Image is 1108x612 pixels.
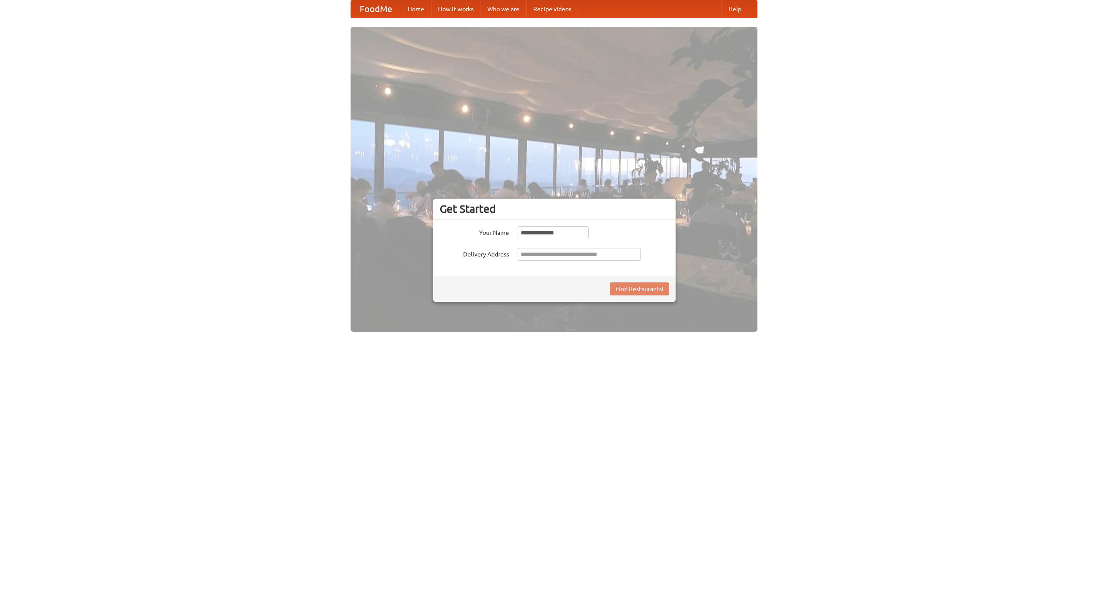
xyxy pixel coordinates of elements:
h3: Get Started [440,202,669,215]
a: Home [401,0,431,18]
a: How it works [431,0,480,18]
label: Delivery Address [440,248,509,259]
a: FoodMe [351,0,401,18]
button: Find Restaurants! [610,282,669,295]
label: Your Name [440,226,509,237]
a: Help [721,0,748,18]
a: Who we are [480,0,526,18]
a: Recipe videos [526,0,578,18]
